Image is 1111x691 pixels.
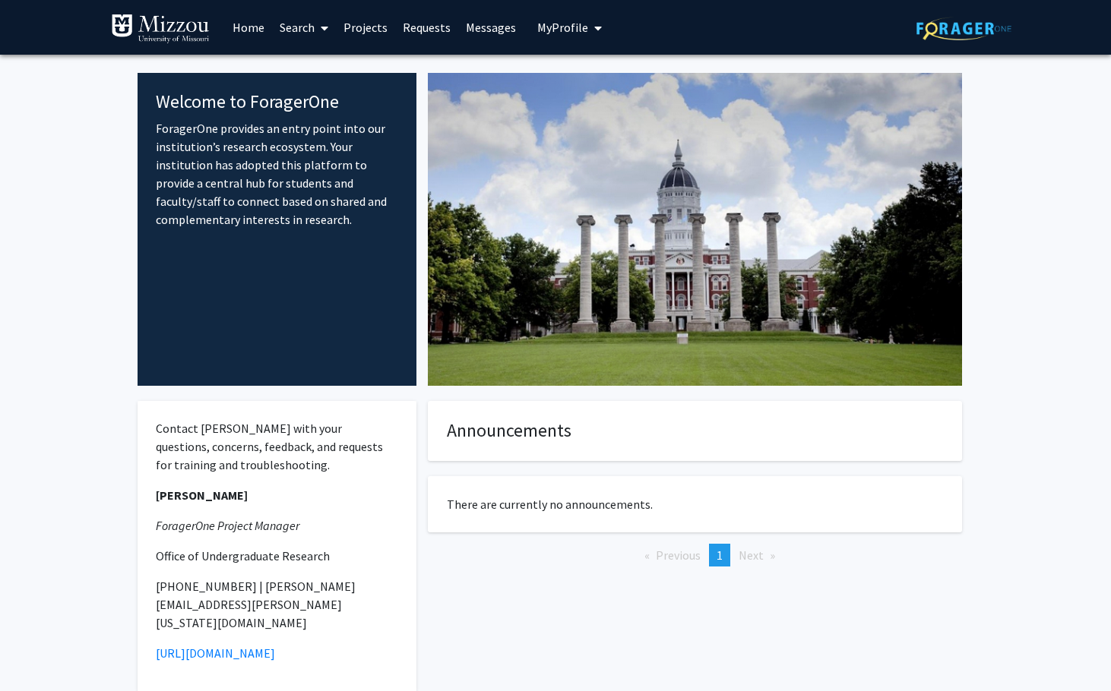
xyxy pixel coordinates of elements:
a: Requests [395,1,458,54]
h4: Welcome to ForagerOne [156,91,398,113]
span: Next [739,547,764,563]
span: Previous [656,547,701,563]
h4: Announcements [447,420,943,442]
ul: Pagination [428,544,962,566]
em: ForagerOne Project Manager [156,518,299,533]
a: Projects [336,1,395,54]
img: University of Missouri Logo [111,14,210,44]
p: There are currently no announcements. [447,495,943,513]
p: Office of Undergraduate Research [156,547,398,565]
span: 1 [717,547,723,563]
span: My Profile [537,20,588,35]
a: [URL][DOMAIN_NAME] [156,645,275,661]
strong: [PERSON_NAME] [156,487,248,503]
a: Search [272,1,336,54]
p: [PHONE_NUMBER] | [PERSON_NAME][EMAIL_ADDRESS][PERSON_NAME][US_STATE][DOMAIN_NAME] [156,577,398,632]
img: Cover Image [428,73,962,386]
p: Contact [PERSON_NAME] with your questions, concerns, feedback, and requests for training and trou... [156,419,398,474]
img: ForagerOne Logo [916,17,1011,40]
a: Home [225,1,272,54]
a: Messages [458,1,524,54]
p: ForagerOne provides an entry point into our institution’s research ecosystem. Your institution ha... [156,119,398,229]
